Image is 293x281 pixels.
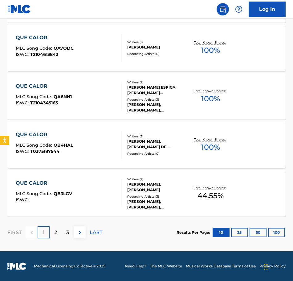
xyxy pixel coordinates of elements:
img: help [235,6,242,13]
div: QUE CALOR [16,131,73,138]
div: Drag [264,258,268,276]
span: ISWC : [16,100,30,106]
iframe: Chat Widget [262,251,293,281]
img: MLC Logo [7,5,31,14]
button: 25 [231,228,248,237]
a: QUE CALORMLC Song Code:QA7ODCISWC:T2104613842Writers (1)[PERSON_NAME]Recording Artists (0)Total K... [7,25,286,71]
div: Writers ( 3 ) [127,134,187,139]
span: Mechanical Licensing Collective © 2025 [34,263,105,269]
a: Need Help? [125,263,146,269]
div: Writers ( 1 ) [127,40,187,44]
p: 1 [43,229,45,236]
span: T2104345163 [30,100,58,106]
p: Total Known Shares: [194,40,227,45]
div: QUE CALOR [16,82,72,90]
div: [PERSON_NAME] [127,44,187,50]
a: The MLC Website [150,263,182,269]
p: 2 [54,229,57,236]
span: MLC Song Code : [16,142,54,148]
span: 100 % [201,142,220,153]
button: 10 [213,228,230,237]
a: Public Search [217,3,229,15]
a: Musical Works Database Terms of Use [186,263,256,269]
div: QUE CALOR [16,34,74,41]
span: T2104613842 [30,52,58,57]
a: Privacy Policy [259,263,286,269]
p: Total Known Shares: [194,137,227,142]
img: search [219,6,226,13]
span: MLC Song Code : [16,191,54,196]
div: Writers ( 2 ) [127,177,187,182]
span: QA6NH1 [54,94,72,99]
span: QB4HAL [54,142,73,148]
div: Recording Artists ( 3 ) [127,194,187,199]
img: right [76,229,83,236]
button: 100 [268,228,285,237]
p: Results Per Page: [177,230,212,235]
span: T0375187544 [30,149,59,154]
p: Total Known Shares: [194,186,227,190]
div: Writers ( 2 ) [127,80,187,85]
div: [PERSON_NAME], [PERSON_NAME], [PERSON_NAME] [127,199,187,210]
span: QA7ODC [54,45,74,51]
span: ISWC : [16,149,30,154]
span: ISWC : [16,197,30,203]
p: LAST [90,229,102,236]
p: FIRST [7,229,22,236]
p: 3 [66,229,69,236]
div: QUE CALOR [16,179,72,187]
div: Help [233,3,245,15]
div: [PERSON_NAME], [PERSON_NAME] [127,182,187,193]
a: QUE CALORMLC Song Code:QB3LGVISWC:Writers (2)[PERSON_NAME], [PERSON_NAME]Recording Artists (3)[PE... [7,170,286,216]
div: [PERSON_NAME],[PERSON_NAME],[PERSON_NAME], [PERSON_NAME], ICELOLLY [127,102,187,113]
div: [PERSON_NAME] ESPIGA [PERSON_NAME] [PERSON_NAME] [127,85,187,96]
div: Recording Artists ( 0 ) [127,52,187,56]
span: QB3LGV [54,191,72,196]
div: Recording Artists ( 3 ) [127,97,187,102]
img: logo [7,262,26,270]
span: 100 % [201,93,220,104]
a: QUE CALORMLC Song Code:QA6NH1ISWC:T2104345163Writers (2)[PERSON_NAME] ESPIGA [PERSON_NAME] [PERSO... [7,73,286,120]
div: [PERSON_NAME], [PERSON_NAME] DEL [PERSON_NAME] [PERSON_NAME], [PERSON_NAME] [127,139,187,150]
span: 44.55 % [197,190,224,201]
a: QUE CALORMLC Song Code:QB4HALISWC:T0375187544Writers (3)[PERSON_NAME], [PERSON_NAME] DEL [PERSON_... [7,122,286,168]
span: MLC Song Code : [16,45,54,51]
a: Log In [249,2,286,17]
div: Recording Artists ( 0 ) [127,151,187,156]
span: MLC Song Code : [16,94,54,99]
p: Total Known Shares: [194,89,227,93]
button: 50 [250,228,267,237]
span: ISWC : [16,52,30,57]
span: 100 % [201,45,220,56]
